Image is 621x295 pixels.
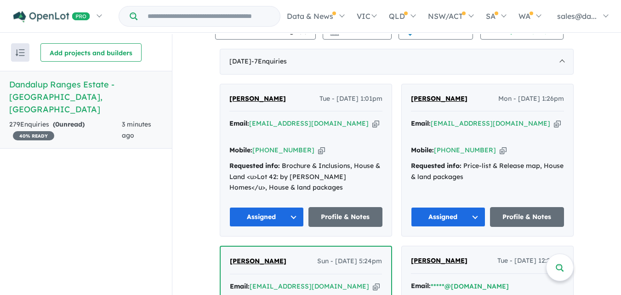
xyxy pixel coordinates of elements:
[229,162,280,170] strong: Requested info:
[411,161,564,183] div: Price-list & Release map, House & land packages
[411,119,431,127] strong: Email:
[55,120,59,128] span: 0
[250,282,369,290] a: [EMAIL_ADDRESS][DOMAIN_NAME]
[230,282,250,290] strong: Email:
[251,57,287,65] span: - 7 Enquir ies
[40,43,142,62] button: Add projects and builders
[411,94,467,103] span: [PERSON_NAME]
[373,282,380,291] button: Copy
[229,207,304,227] button: Assigned
[230,256,286,267] a: [PERSON_NAME]
[331,27,388,35] span: Performance
[229,93,286,104] a: [PERSON_NAME]
[431,119,550,127] a: [EMAIL_ADDRESS][DOMAIN_NAME]
[500,145,507,155] button: Copy
[557,12,597,21] span: sales@da...
[229,146,252,154] strong: Mobile:
[319,93,382,104] span: Tue - [DATE] 1:01pm
[372,119,379,128] button: Copy
[9,78,163,116] h5: Dandalup Ranges Estate - [GEOGRAPHIC_DATA] , [GEOGRAPHIC_DATA]
[490,207,564,227] a: Profile & Notes
[301,27,305,35] span: 2
[434,146,496,154] a: [PHONE_NUMBER]
[411,162,461,170] strong: Requested info:
[252,146,314,154] a: [PHONE_NUMBER]
[229,94,286,103] span: [PERSON_NAME]
[497,255,564,266] span: Tue - [DATE] 12:25pm
[411,256,467,265] span: [PERSON_NAME]
[13,131,54,140] span: 40 % READY
[411,207,485,227] button: Assigned
[411,93,467,104] a: [PERSON_NAME]
[411,255,467,266] a: [PERSON_NAME]
[249,119,369,127] a: [EMAIL_ADDRESS][DOMAIN_NAME]
[16,49,25,56] img: sort.svg
[229,161,382,193] div: Brochure & Inclusions, House & Land <u>Lot 42: by [PERSON_NAME] Homes</u>, House & land packages
[122,120,151,139] span: 3 minutes ago
[13,11,90,23] img: Openlot PRO Logo White
[317,256,382,267] span: Sun - [DATE] 5:24pm
[139,6,278,26] input: Try estate name, suburb, builder or developer
[230,257,286,265] span: [PERSON_NAME]
[318,145,325,155] button: Copy
[411,282,431,290] strong: Email:
[229,119,249,127] strong: Email:
[53,120,85,128] strong: ( unread)
[554,119,561,128] button: Copy
[498,93,564,104] span: Mon - [DATE] 1:26pm
[9,119,122,141] div: 279 Enquir ies
[411,146,434,154] strong: Mobile:
[308,207,383,227] a: Profile & Notes
[220,49,574,75] div: [DATE]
